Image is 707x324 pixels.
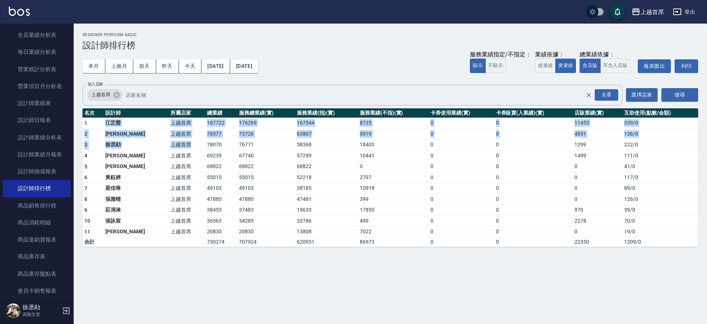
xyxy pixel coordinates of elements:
[573,150,622,161] td: 1499
[82,32,698,37] h2: Designer Perform Basic
[494,183,573,194] td: 0
[103,118,169,129] td: 江芷螢
[84,207,87,213] span: 9
[3,78,71,95] a: 營業項目月分析表
[573,194,622,205] td: 0
[103,205,169,216] td: 莊涴淋
[103,161,169,172] td: [PERSON_NAME]
[3,265,71,282] a: 商品庫存盤點表
[169,216,205,227] td: 上越首席
[103,226,169,237] td: [PERSON_NAME]
[429,129,494,140] td: 0
[295,226,358,237] td: 13808
[470,59,486,73] button: 顯示
[82,108,103,118] th: 名次
[103,129,169,140] td: [PERSON_NAME]
[622,237,698,247] td: 1309 / 0
[295,150,358,161] td: 57299
[6,303,21,318] img: Person
[629,4,667,20] button: 上越首席
[295,237,358,247] td: 620951
[237,108,295,118] th: 服務總業績(實)
[3,27,71,43] a: 全店業績分析表
[84,185,87,191] span: 7
[205,216,237,227] td: 36563
[3,214,71,231] a: 商品消耗明細
[622,226,698,237] td: 19 / 0
[3,180,71,197] a: 設計師排行榜
[237,172,295,183] td: 55015
[535,59,556,73] button: 虛業績
[358,161,429,172] td: 0
[9,7,30,16] img: Logo
[358,183,429,194] td: 10918
[205,118,237,129] td: 187722
[573,183,622,194] td: 0
[595,89,618,101] div: 全選
[358,205,429,216] td: 17850
[358,129,429,140] td: 9919
[105,59,133,73] button: 上個月
[573,237,622,247] td: 22350
[573,108,622,118] th: 店販業績(實)
[494,216,573,227] td: 0
[661,88,698,102] button: 搜尋
[84,153,87,158] span: 4
[205,226,237,237] td: 20830
[358,139,429,150] td: 18403
[494,150,573,161] td: 0
[205,129,237,140] td: 78577
[295,108,358,118] th: 服務業績(指)(實)
[103,172,169,183] td: 黃鈺婷
[429,150,494,161] td: 0
[573,172,622,183] td: 0
[205,237,237,247] td: 730274
[622,161,698,172] td: 41 / 0
[3,95,71,112] a: 設計師業績表
[237,226,295,237] td: 20830
[169,183,205,194] td: 上越首席
[622,150,698,161] td: 111 / 0
[429,226,494,237] td: 0
[670,5,698,19] button: 登出
[295,118,358,129] td: 167544
[22,311,60,318] p: 高階主管
[358,226,429,237] td: 7022
[622,216,698,227] td: 70 / 0
[82,59,105,73] button: 本月
[3,231,71,248] a: 商品進銷貨報表
[638,59,671,73] button: 報表匯出
[295,194,358,205] td: 47481
[358,194,429,205] td: 399
[3,129,71,146] a: 設計師業績分析表
[84,142,87,148] span: 3
[237,183,295,194] td: 49103
[205,108,237,118] th: 總業績
[295,205,358,216] td: 19633
[169,118,205,129] td: 上越首席
[429,183,494,194] td: 0
[295,216,358,227] td: 33786
[429,161,494,172] td: 0
[84,120,87,126] span: 1
[494,129,573,140] td: 0
[494,205,573,216] td: 0
[622,118,698,129] td: 339 / 0
[622,108,698,118] th: 互助使用(點數/金額)
[84,174,87,180] span: 6
[358,172,429,183] td: 2797
[205,194,237,205] td: 47880
[156,59,179,73] button: 昨天
[600,59,631,73] button: 不含入店販
[675,59,698,73] button: 列印
[295,161,358,172] td: 68822
[429,108,494,118] th: 卡券使用業績(實)
[169,226,205,237] td: 上越首席
[295,183,358,194] td: 38185
[169,172,205,183] td: 上越首席
[237,139,295,150] td: 76771
[3,163,71,180] a: 設計師抽成報表
[429,118,494,129] td: 0
[494,194,573,205] td: 0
